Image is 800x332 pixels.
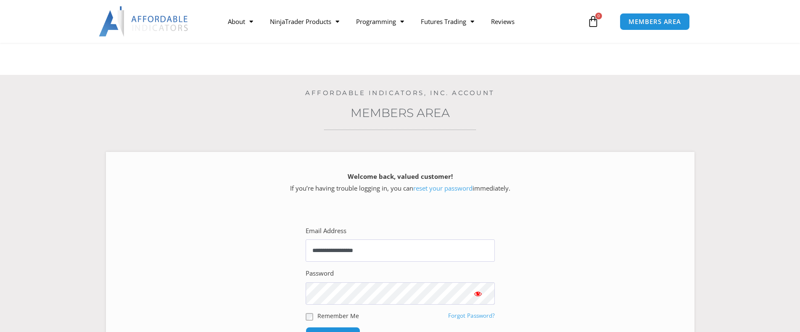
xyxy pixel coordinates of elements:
label: Email Address [306,225,346,237]
p: If you’re having trouble logging in, you can immediately. [121,171,680,194]
a: Futures Trading [412,12,483,31]
img: LogoAI | Affordable Indicators – NinjaTrader [99,6,189,37]
a: NinjaTrader Products [261,12,348,31]
a: MEMBERS AREA [620,13,690,30]
label: Password [306,268,334,279]
a: Affordable Indicators, Inc. Account [305,89,495,97]
a: Programming [348,12,412,31]
label: Remember Me [317,311,359,320]
a: 0 [575,9,612,34]
a: Members Area [351,106,450,120]
a: Reviews [483,12,523,31]
strong: Welcome back, valued customer! [348,172,453,181]
span: 0 [595,13,602,19]
a: About [219,12,261,31]
nav: Menu [219,12,585,31]
span: MEMBERS AREA [628,19,681,25]
a: reset your password [413,184,473,192]
button: Show password [461,282,495,305]
a: Forgot Password? [448,312,495,319]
